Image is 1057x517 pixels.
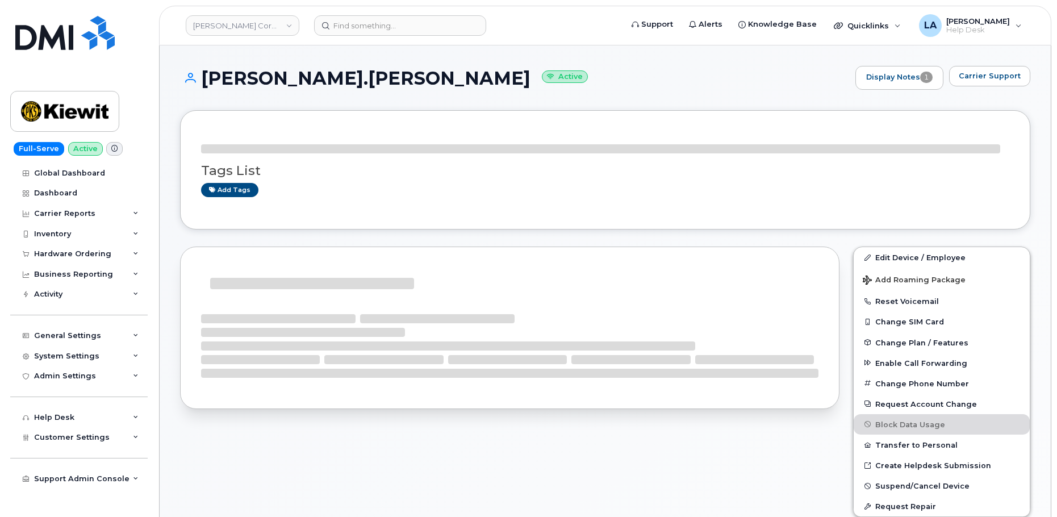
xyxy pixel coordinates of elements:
button: Reset Voicemail [854,291,1030,311]
span: Suspend/Cancel Device [875,482,970,490]
span: Add Roaming Package [863,276,966,286]
button: Enable Call Forwarding [854,353,1030,373]
span: Change Plan / Features [875,338,968,347]
button: Transfer to Personal [854,435,1030,455]
button: Block Data Usage [854,414,1030,435]
button: Carrier Support [949,66,1030,86]
span: 1 [920,72,933,83]
button: Request Repair [854,496,1030,516]
a: Edit Device / Employee [854,247,1030,268]
a: Display Notes1 [855,66,943,90]
h3: Tags List [201,164,1009,178]
button: Add Roaming Package [854,268,1030,291]
button: Request Account Change [854,394,1030,414]
button: Suspend/Cancel Device [854,476,1030,496]
small: Active [542,70,588,84]
a: Create Helpdesk Submission [854,455,1030,476]
h1: [PERSON_NAME].[PERSON_NAME] [180,68,850,88]
span: Enable Call Forwarding [875,358,967,367]
span: Carrier Support [959,70,1021,81]
button: Change SIM Card [854,311,1030,332]
button: Change Plan / Features [854,332,1030,353]
a: Add tags [201,183,258,197]
button: Change Phone Number [854,373,1030,394]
